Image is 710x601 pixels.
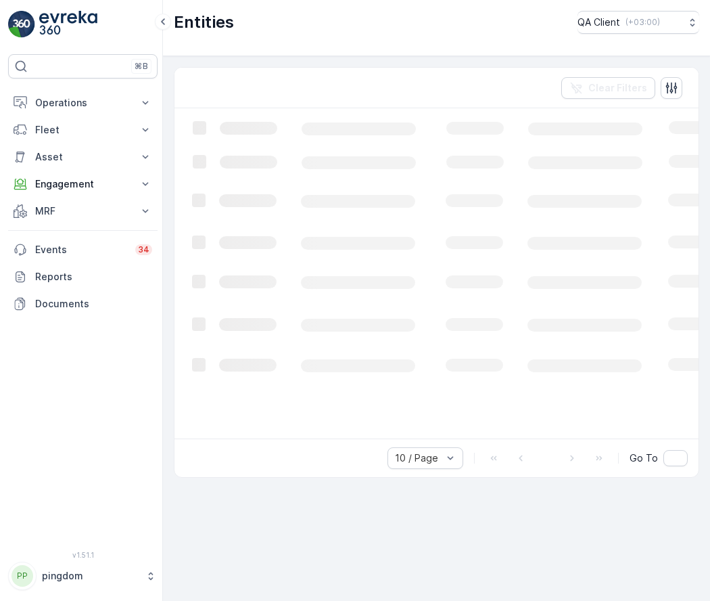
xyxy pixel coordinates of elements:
[8,263,158,290] a: Reports
[39,11,97,38] img: logo_light-DOdMpM7g.png
[11,565,33,587] div: PP
[35,243,127,257] p: Events
[588,81,647,95] p: Clear Filters
[8,116,158,143] button: Fleet
[8,198,158,225] button: MRF
[35,270,152,284] p: Reports
[8,143,158,171] button: Asset
[577,16,620,29] p: QA Client
[174,12,234,33] p: Entities
[35,297,152,311] p: Documents
[8,89,158,116] button: Operations
[561,77,655,99] button: Clear Filters
[35,204,131,218] p: MRF
[35,177,131,191] p: Engagement
[577,11,699,34] button: QA Client(+03:00)
[625,17,660,28] p: ( +03:00 )
[8,11,35,38] img: logo
[35,96,131,110] p: Operations
[138,244,149,255] p: 34
[35,123,131,137] p: Fleet
[42,569,139,583] p: pingdom
[135,61,148,72] p: ⌘B
[8,236,158,263] a: Events34
[8,562,158,590] button: PPpingdom
[8,551,158,559] span: v 1.51.1
[35,150,131,164] p: Asset
[8,290,158,317] a: Documents
[8,171,158,198] button: Engagement
[630,451,658,465] span: Go To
